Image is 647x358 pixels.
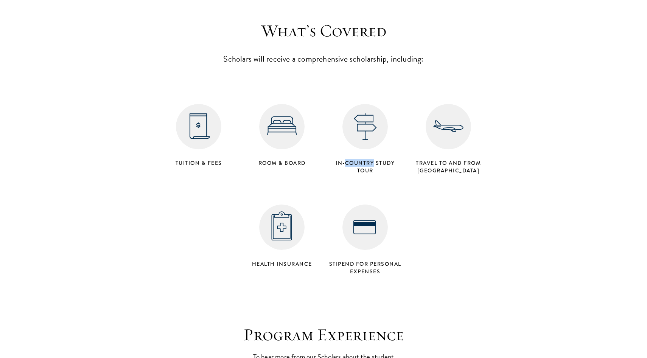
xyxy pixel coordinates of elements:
h4: Stipend for personal expenses [327,260,403,275]
h4: Room & Board [244,159,320,167]
p: Scholars will receive a comprehensive scholarship, including: [206,52,441,66]
h4: Tuition & Fees [161,159,236,167]
h4: Travel to and from [GEOGRAPHIC_DATA] [411,159,486,174]
h4: in-country study tour [327,159,403,174]
h3: What’s Covered [206,20,441,42]
h3: Program Experience [206,324,441,346]
h4: Health Insurance [244,260,320,268]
